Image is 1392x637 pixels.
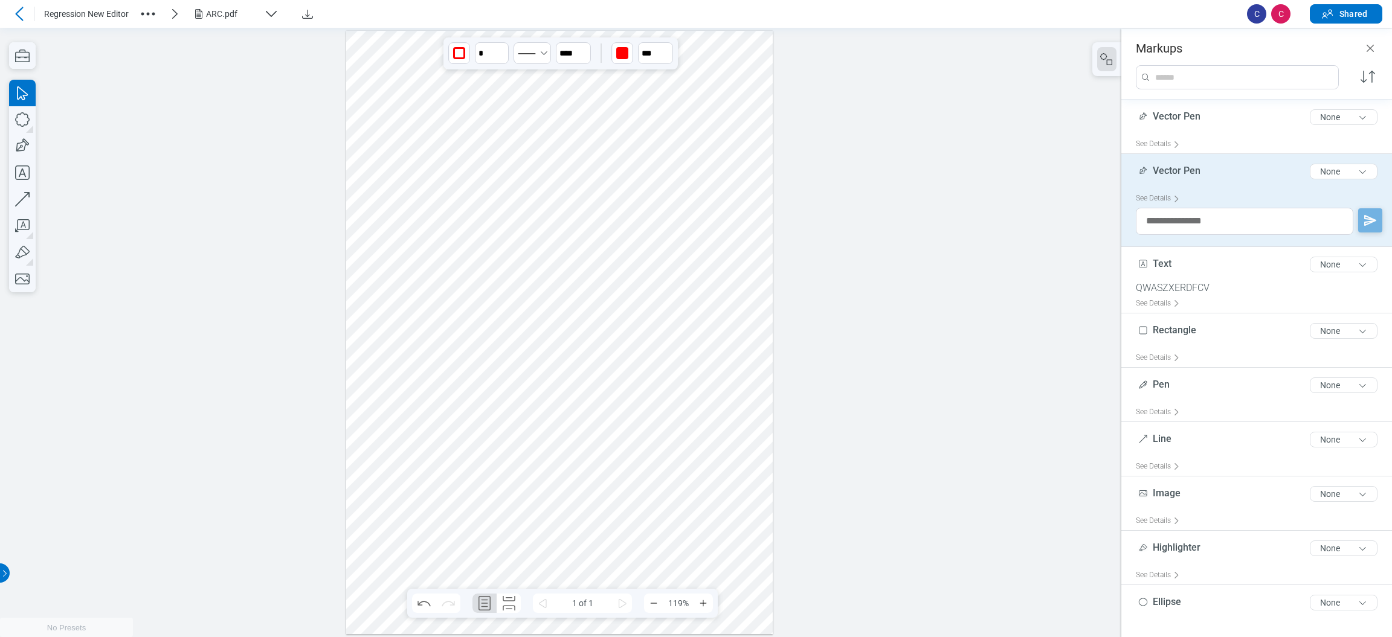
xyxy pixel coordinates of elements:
button: Zoom In [694,594,713,613]
span: Pen [1153,379,1170,390]
button: Download [298,4,317,24]
button: ARC.pdf [192,4,288,24]
span: C [1271,4,1290,24]
span: Image [1153,487,1181,499]
button: None [1310,432,1377,447]
span: C [1247,4,1266,24]
button: None [1310,377,1377,393]
span: Regression New Editor [44,8,129,20]
button: None [1310,323,1377,339]
button: Redo [436,594,460,613]
div: See Details [1136,457,1185,476]
div: See Details [1136,294,1185,313]
div: See Details [1136,348,1185,367]
div: QWASZXERDFCV [1136,282,1387,294]
span: Rectangle [1153,324,1196,336]
button: Close [1363,41,1377,56]
span: 1 of 1 [552,594,613,613]
button: None [1310,540,1377,556]
span: Text [1153,258,1171,269]
h3: Markups [1136,41,1182,56]
span: Line [1153,433,1171,444]
button: Undo [412,594,436,613]
div: See Details [1136,566,1185,584]
div: ARC.pdf [206,8,259,20]
button: None [1310,257,1377,272]
span: Vector Pen [1153,110,1200,122]
div: See Details [1136,189,1185,208]
span: Shared [1339,8,1367,20]
button: Single Page Layout [472,594,497,613]
button: None [1310,109,1377,125]
button: Shared [1310,4,1382,24]
button: Select Solid [514,42,551,64]
div: See Details [1136,511,1185,530]
span: 119% [663,594,694,613]
span: Ellipse [1153,596,1181,607]
button: Zoom Out [644,594,663,613]
button: None [1310,486,1377,502]
button: Continuous Page Layout [497,594,521,613]
span: Vector Pen [1153,165,1200,176]
button: None [1310,164,1377,179]
div: See Details [1136,403,1185,421]
button: None [1310,595,1377,610]
span: Highlighter [1153,542,1200,553]
div: See Details [1136,135,1185,153]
